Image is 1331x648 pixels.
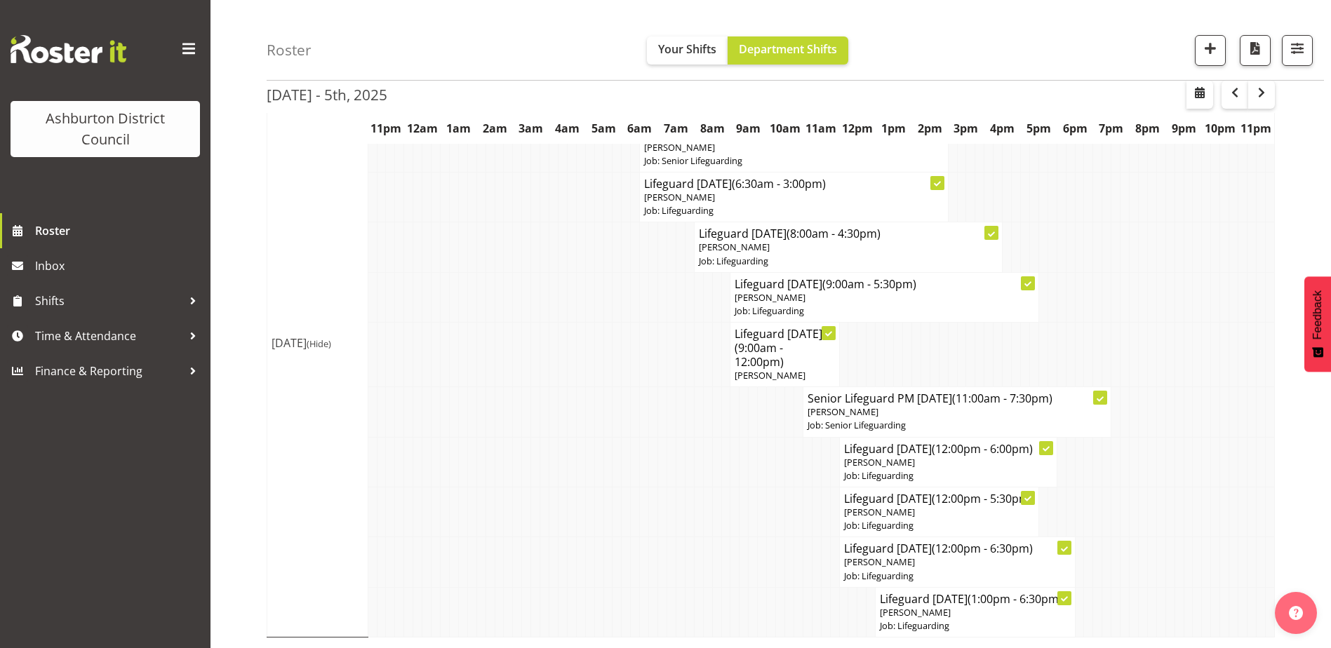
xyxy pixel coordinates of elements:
h4: Senior Lifeguard PM [DATE] [808,391,1106,405]
span: [PERSON_NAME] [808,405,878,418]
h4: Lifeguard [DATE] [844,442,1052,456]
th: 3am [513,112,549,144]
p: Job: Senior Lifeguarding [808,419,1106,432]
th: 5am [585,112,622,144]
th: 9pm [1165,112,1202,144]
p: Job: Lifeguarding [844,469,1052,482]
th: 12pm [839,112,876,144]
span: (Hide) [307,337,331,350]
button: Feedback - Show survey [1304,276,1331,372]
th: 4am [549,112,586,144]
span: Time & Attendance [35,325,182,346]
p: Job: Lifeguarding [644,204,943,217]
span: (12:00pm - 6:00pm) [932,441,1033,457]
img: help-xxl-2.png [1289,606,1303,620]
p: Job: Lifeguarding [844,569,1071,583]
span: [PERSON_NAME] [644,141,715,154]
span: Finance & Reporting [35,360,182,382]
h4: Lifeguard [DATE] [880,592,1070,606]
th: 2pm [911,112,948,144]
p: Job: Lifeguarding [735,304,1034,318]
h4: Lifeguard [DATE] [735,327,834,369]
th: 11pm [368,112,404,144]
th: 3pm [948,112,984,144]
span: Department Shifts [739,41,837,57]
h4: Lifeguard [DATE] [644,177,943,191]
span: [PERSON_NAME] [844,555,915,568]
span: [PERSON_NAME] [644,191,715,203]
th: 10am [767,112,803,144]
span: [PERSON_NAME] [699,241,770,253]
p: Job: Senior Lifeguarding [644,154,943,168]
span: Inbox [35,255,203,276]
span: Feedback [1311,290,1324,339]
span: (9:00am - 5:30pm) [822,276,916,292]
th: 6am [622,112,658,144]
th: 5pm [1020,112,1057,144]
span: (8:00am - 4:30pm) [787,226,881,241]
th: 1pm [876,112,912,144]
span: (6:30am - 3:00pm) [732,176,826,191]
th: 7am [658,112,695,144]
span: [PERSON_NAME] [735,291,805,304]
h4: Roster [267,42,312,58]
th: 8am [694,112,730,144]
p: Job: Lifeguarding [699,255,998,268]
p: Job: Lifeguarding [844,519,1034,532]
button: Your Shifts [647,36,728,65]
p: Job: Lifeguarding [880,619,1070,633]
th: 4pm [984,112,1021,144]
td: [DATE] [267,49,368,637]
button: Select a specific date within the roster. [1186,81,1213,109]
th: 6pm [1057,112,1093,144]
span: Your Shifts [658,41,716,57]
th: 10pm [1202,112,1238,144]
button: Download a PDF of the roster according to the set date range. [1240,35,1271,66]
th: 8pm [1130,112,1166,144]
span: Shifts [35,290,182,311]
span: [PERSON_NAME] [880,606,951,619]
th: 2am [476,112,513,144]
span: [PERSON_NAME] [735,369,805,382]
th: 1am [440,112,476,144]
h4: Lifeguard [DATE] [735,277,1034,291]
span: (12:00pm - 5:30pm) [932,491,1033,506]
h4: Lifeguard [DATE] [844,541,1071,555]
h4: Lifeguard [DATE] [844,492,1034,506]
span: (1:00pm - 6:30pm) [968,591,1062,607]
th: 12am [404,112,441,144]
th: 11pm [1238,112,1275,144]
img: Rosterit website logo [11,35,126,63]
h2: [DATE] - 5th, 2025 [267,86,387,104]
th: 9am [730,112,767,144]
span: (11:00am - 7:30pm) [952,391,1052,406]
span: (12:00pm - 6:30pm) [932,541,1033,556]
th: 7pm [1093,112,1130,144]
span: (9:00am - 12:00pm) [735,340,784,370]
div: Ashburton District Council [25,108,186,150]
button: Filter Shifts [1282,35,1313,66]
span: Roster [35,220,203,241]
h4: Lifeguard [DATE] [699,227,998,241]
span: [PERSON_NAME] [844,506,915,518]
th: 11am [803,112,839,144]
span: [PERSON_NAME] [844,456,915,468]
button: Add a new shift [1195,35,1226,66]
button: Department Shifts [728,36,848,65]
